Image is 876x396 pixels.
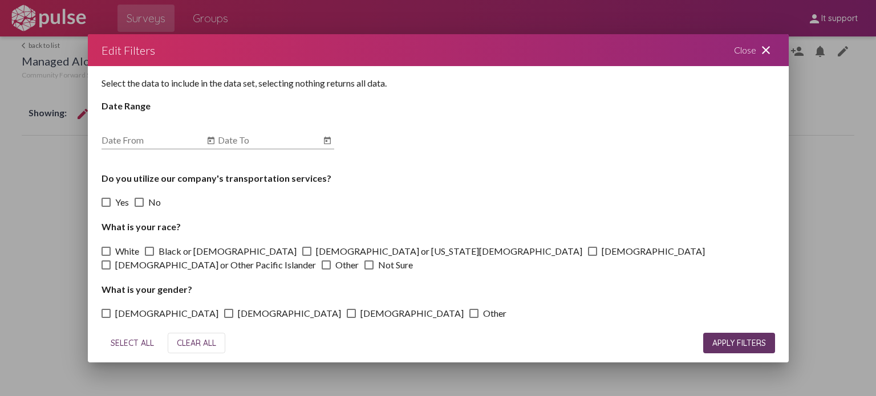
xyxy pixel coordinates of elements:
[102,172,775,183] h4: Do you utilize our company's transportation services?
[177,337,216,348] span: CLEAR ALL
[115,244,139,258] span: White
[204,134,218,148] button: Open calendar
[168,332,225,353] button: CLEAR ALL
[759,43,772,57] mat-icon: close
[102,100,775,111] h4: Date Range
[316,244,582,258] span: [DEMOGRAPHIC_DATA] or [US_STATE][DEMOGRAPHIC_DATA]
[321,134,334,148] button: Open calendar
[159,244,297,258] span: Black or [DEMOGRAPHIC_DATA]
[720,34,788,66] div: Close
[102,221,775,232] h4: What is your race?
[335,258,359,271] span: Other
[115,258,316,271] span: [DEMOGRAPHIC_DATA] or Other Pacific Islander
[483,307,506,320] span: Other
[102,332,163,353] button: SELECT ALL
[102,283,775,294] h4: What is your gender?
[115,195,129,209] span: Yes
[148,195,161,209] span: No
[111,337,154,348] span: SELECT ALL
[115,307,218,320] span: [DEMOGRAPHIC_DATA]
[703,332,774,353] button: APPLY FILTERS
[102,77,387,88] span: Select the data to include in the data set, selecting nothing returns all data.
[238,307,341,320] span: [DEMOGRAPHIC_DATA]
[360,307,464,320] span: [DEMOGRAPHIC_DATA]
[378,258,413,271] span: Not Sure
[102,41,155,59] div: Edit Filters
[602,244,705,258] span: [DEMOGRAPHIC_DATA]
[712,337,765,348] span: APPLY FILTERS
